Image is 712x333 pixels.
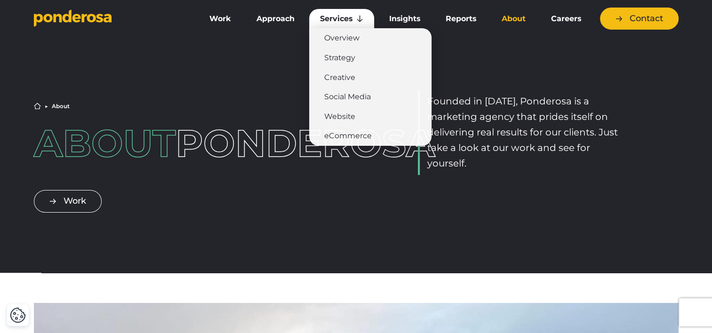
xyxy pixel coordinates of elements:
[540,9,592,29] a: Careers
[600,8,679,30] a: Contact
[34,190,102,212] a: Work
[246,9,305,29] a: Approach
[199,9,242,29] a: Work
[52,103,70,109] li: About
[34,103,41,110] a: Home
[309,87,432,107] a: Social Media
[309,9,374,29] a: Services
[378,9,431,29] a: Insights
[10,307,26,323] button: Cookie Settings
[491,9,536,29] a: About
[427,94,624,171] p: Founded in [DATE], Ponderosa is a marketing agency that prides itself on delivering real results ...
[34,9,184,28] a: Go to homepage
[435,9,487,29] a: Reports
[34,120,176,166] span: About
[309,107,432,127] a: Website
[309,68,432,87] a: Creative
[45,103,48,109] li: ▶︎
[309,48,432,68] a: Strategy
[34,125,294,162] h1: Ponderosa
[10,307,26,323] img: Revisit consent button
[309,126,432,146] a: eCommerce
[309,28,432,48] a: Overview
